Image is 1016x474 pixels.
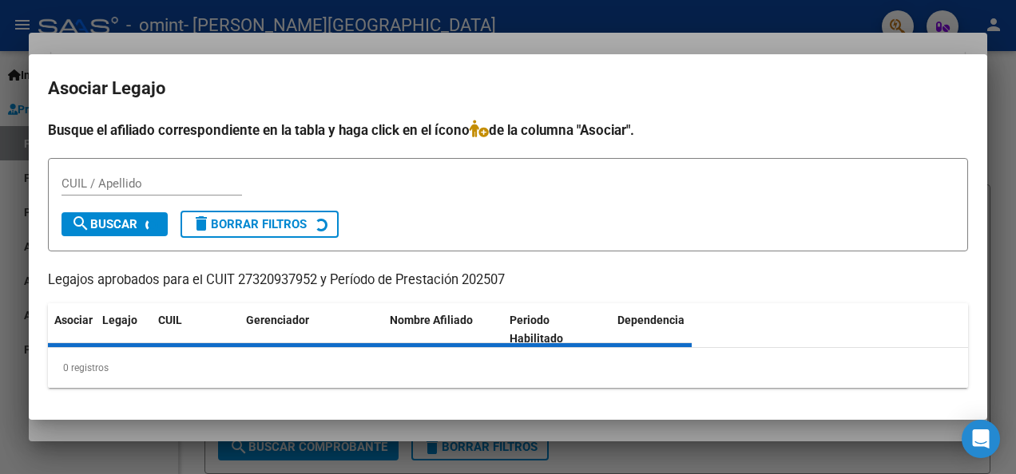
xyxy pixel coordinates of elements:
mat-icon: search [71,214,90,233]
span: Dependencia [617,314,685,326]
div: 0 registros [48,348,968,388]
button: Buscar [62,212,168,236]
div: Open Intercom Messenger [962,420,1000,458]
span: Legajo [102,314,137,326]
datatable-header-cell: Gerenciador [240,303,383,356]
button: Borrar Filtros [181,211,339,238]
p: Legajos aprobados para el CUIT 27320937952 y Período de Prestación 202507 [48,271,968,290]
datatable-header-cell: CUIL [152,303,240,356]
datatable-header-cell: Legajo [96,303,152,356]
span: Asociar [54,314,93,326]
datatable-header-cell: Periodo Habilitado [503,303,611,356]
mat-icon: delete [192,214,211,233]
datatable-header-cell: Dependencia [611,303,731,356]
span: Borrar Filtros [192,217,307,231]
h2: Asociar Legajo [48,73,968,104]
span: CUIL [158,314,182,326]
span: Nombre Afiliado [390,314,473,326]
datatable-header-cell: Asociar [48,303,96,356]
span: Buscar [71,217,137,231]
span: Gerenciador [246,314,309,326]
h4: Busque el afiliado correspondiente en la tabla y haga click en el ícono de la columna "Asociar". [48,120,968,140]
span: Periodo Habilitado [510,314,563,345]
datatable-header-cell: Nombre Afiliado [383,303,503,356]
